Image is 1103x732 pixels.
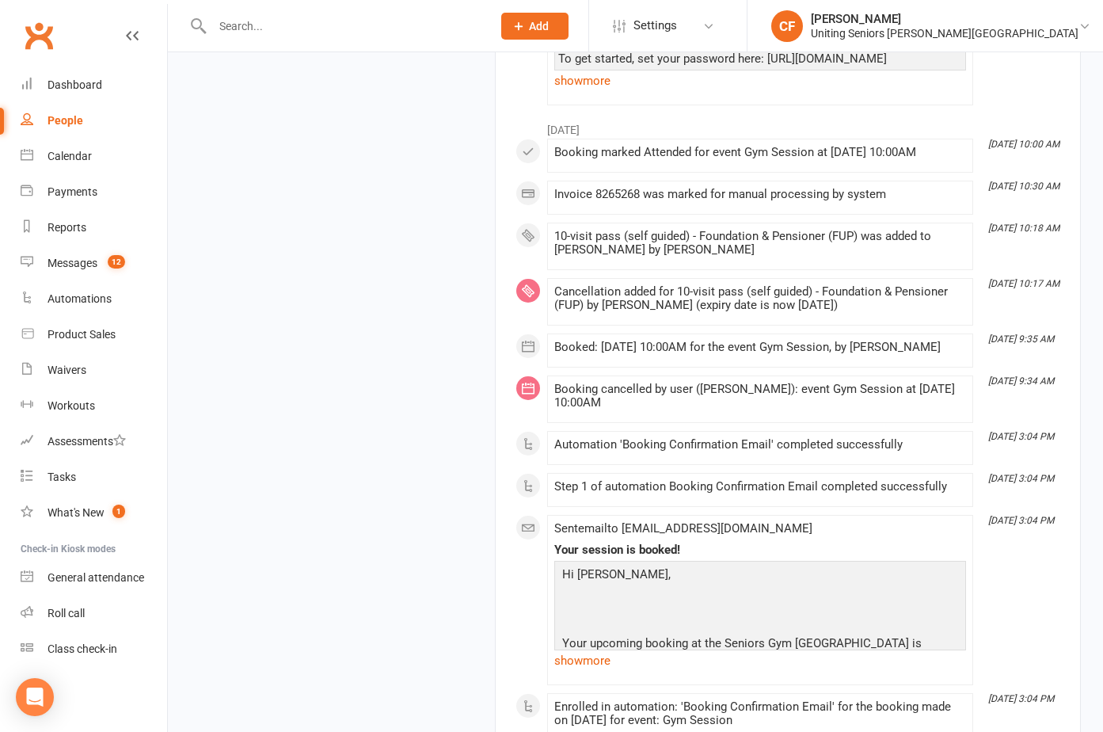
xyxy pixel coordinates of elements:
[515,113,1060,139] li: [DATE]
[811,12,1078,26] div: [PERSON_NAME]
[21,281,167,317] a: Automations
[112,505,125,518] span: 1
[16,678,54,716] div: Open Intercom Messenger
[554,285,966,312] div: Cancellation added for 10-visit pass (self guided) - Foundation & Pensioner (FUP) by [PERSON_NAME...
[21,103,167,139] a: People
[558,634,962,676] p: Your upcoming booking at the Seniors Gym [GEOGRAPHIC_DATA] [DATE] 10:00 AM
[48,607,85,620] div: Roll call
[21,596,167,631] a: Roll call
[21,210,167,246] a: Reports
[21,459,167,495] a: Tasks
[988,278,1059,289] i: [DATE] 10:17 AM
[554,480,966,494] div: Step 1 of automation Booking Confirmation Email completed successfully
[811,26,1078,40] div: Uniting Seniors [PERSON_NAME][GEOGRAPHIC_DATA]
[48,642,117,655] div: Class check-in
[554,438,966,452] div: Automation 'Booking Confirmation Email' completed successfully
[48,292,112,305] div: Automations
[501,13,569,40] button: Add
[554,188,966,201] div: Invoice 8265268 was marked for manual processing by system
[988,334,1054,345] i: [DATE] 9:35 AM
[48,150,92,162] div: Calendar
[988,473,1054,484] i: [DATE] 3:04 PM
[21,560,167,596] a: General attendance kiosk mode
[48,257,97,269] div: Messages
[21,246,167,281] a: Messages 12
[21,317,167,353] a: Product Sales
[554,230,966,257] div: 10-visit pass (self guided) - Foundation & Pensioner (FUP) was added to [PERSON_NAME] by [PERSON_...
[48,114,83,127] div: People
[21,353,167,388] a: Waivers
[21,424,167,459] a: Assessments
[554,521,812,536] span: Sent email to [EMAIL_ADDRESS][DOMAIN_NAME]
[988,223,1059,234] i: [DATE] 10:18 AM
[21,139,167,174] a: Calendar
[108,255,125,269] span: 12
[668,567,671,581] span: ,
[988,376,1054,387] i: [DATE] 9:34 AM
[988,431,1054,442] i: [DATE] 3:04 PM
[19,16,59,55] a: Clubworx
[554,146,966,159] div: Booking marked Attended for event Gym Session at [DATE] 10:00AM
[554,70,966,92] a: show more
[48,328,116,341] div: Product Sales
[21,631,167,667] a: Class kiosk mode
[988,139,1059,150] i: [DATE] 10:00 AM
[554,341,966,354] div: Booked: [DATE] 10:00AM for the event Gym Session, by [PERSON_NAME]
[207,15,481,37] input: Search...
[48,571,144,584] div: General attendance
[48,185,97,198] div: Payments
[554,383,966,410] div: Booking cancelled by user ([PERSON_NAME]): event Gym Session at [DATE] 10:00AM
[48,506,105,519] div: What's New
[988,693,1054,704] i: [DATE] 3:04 PM
[988,515,1054,526] i: [DATE] 3:04 PM
[21,67,167,103] a: Dashboard
[554,700,966,727] div: Enrolled in automation: 'Booking Confirmation Email' for the booking made on [DATE] for event: Gy...
[529,20,549,32] span: Add
[988,181,1059,192] i: [DATE] 10:30 AM
[48,364,86,376] div: Waivers
[48,78,102,91] div: Dashboard
[554,543,966,557] div: Your session is booked!
[771,10,803,42] div: CF
[21,174,167,210] a: Payments
[48,471,76,483] div: Tasks
[48,221,86,234] div: Reports
[558,565,962,588] p: Hi [PERSON_NAME]
[21,495,167,531] a: What's New1
[554,650,966,672] a: show more
[633,8,677,44] span: Settings
[48,435,126,448] div: Assessments
[21,388,167,424] a: Workouts
[48,399,95,412] div: Workouts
